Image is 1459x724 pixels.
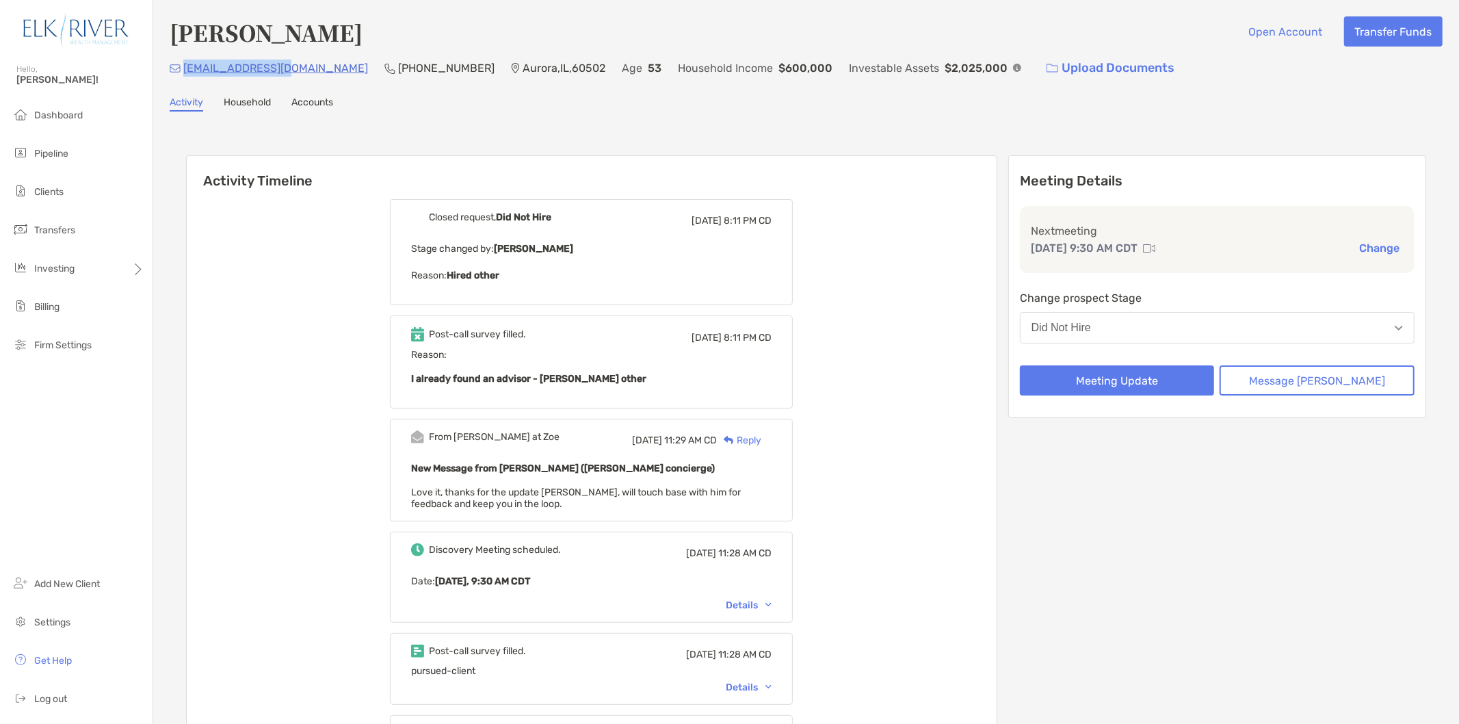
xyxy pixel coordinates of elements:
span: [PERSON_NAME]! [16,74,144,86]
span: Transfers [34,224,75,236]
p: Stage changed by: [411,240,772,257]
img: Event icon [411,430,424,443]
div: Reply [717,433,761,448]
span: Clients [34,186,64,198]
p: Meeting Details [1020,172,1415,190]
span: [DATE] [692,215,722,227]
b: [PERSON_NAME] [494,243,573,255]
img: get-help icon [12,651,29,668]
img: settings icon [12,613,29,630]
button: Change [1355,241,1404,255]
img: dashboard icon [12,106,29,122]
p: $600,000 [778,60,832,77]
span: 11:29 AM CD [664,435,717,446]
p: 53 [648,60,661,77]
b: I already found an advisor - [PERSON_NAME] other [411,373,646,385]
div: From [PERSON_NAME] at Zoe [429,431,560,443]
span: Settings [34,617,70,628]
img: Event icon [411,211,424,224]
p: Age [622,60,642,77]
img: Chevron icon [765,685,772,689]
span: 11:28 AM CD [718,547,772,559]
img: Location Icon [511,63,520,74]
a: Activity [170,96,203,112]
b: Hired other [447,270,499,281]
img: Open dropdown arrow [1395,326,1403,331]
span: Pipeline [34,148,68,159]
div: Post-call survey filled. [429,328,526,340]
span: Billing [34,301,60,313]
span: Firm Settings [34,339,92,351]
span: 11:28 AM CD [718,649,772,660]
img: Event icon [411,543,424,556]
div: Details [726,599,772,611]
span: Investing [34,263,75,274]
p: Reason: [411,267,772,284]
span: Reason: [411,349,772,387]
img: button icon [1047,64,1058,73]
span: [DATE] [686,547,716,559]
p: Investable Assets [849,60,939,77]
p: Household Income [678,60,773,77]
img: Event icon [411,645,424,658]
span: [DATE] [632,435,662,446]
img: Chevron icon [765,603,772,607]
b: [DATE], 9:30 AM CDT [435,576,530,587]
span: Love it, thanks for the update [PERSON_NAME], will touch base with him for feedback and keep you ... [411,487,741,510]
img: firm-settings icon [12,336,29,352]
span: Log out [34,693,67,705]
button: Did Not Hire [1020,312,1415,344]
img: Email Icon [170,64,181,73]
div: Details [726,682,772,693]
img: Phone Icon [384,63,395,74]
span: Get Help [34,655,72,667]
a: Household [224,96,271,112]
span: 8:11 PM CD [724,332,772,344]
p: [PHONE_NUMBER] [398,60,495,77]
p: Next meeting [1031,222,1404,240]
p: $2,025,000 [945,60,1008,77]
img: add_new_client icon [12,575,29,591]
span: [DATE] [686,649,716,660]
b: New Message from [PERSON_NAME] ([PERSON_NAME] concierge) [411,463,715,474]
img: billing icon [12,298,29,314]
div: Discovery Meeting scheduled. [429,544,561,556]
div: Closed request, [429,211,551,223]
span: pursued-client [411,665,475,677]
b: Did Not Hire [496,211,551,223]
div: Post-call survey filled. [429,645,526,657]
img: Event icon [411,327,424,341]
p: [DATE] 9:30 AM CDT [1031,240,1138,257]
img: logout icon [12,690,29,706]
img: Reply icon [724,436,734,445]
img: Info Icon [1013,64,1021,72]
a: Upload Documents [1038,53,1183,83]
span: Add New Client [34,578,100,590]
h6: Activity Timeline [187,156,997,189]
img: clients icon [12,183,29,199]
span: [DATE] [692,332,722,344]
img: investing icon [12,259,29,276]
img: transfers icon [12,221,29,237]
div: Did Not Hire [1031,322,1091,334]
span: 8:11 PM CD [724,215,772,227]
button: Message [PERSON_NAME] [1220,365,1415,396]
span: Dashboard [34,109,83,121]
a: Accounts [291,96,333,112]
img: pipeline icon [12,144,29,161]
h4: [PERSON_NAME] [170,16,363,48]
p: [EMAIL_ADDRESS][DOMAIN_NAME] [183,60,368,77]
button: Transfer Funds [1344,16,1443,47]
img: Zoe Logo [16,5,136,55]
p: Change prospect Stage [1020,289,1415,307]
button: Meeting Update [1020,365,1215,396]
img: communication type [1143,243,1155,254]
p: Aurora , IL , 60502 [523,60,605,77]
button: Open Account [1238,16,1333,47]
p: Date : [411,573,772,590]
